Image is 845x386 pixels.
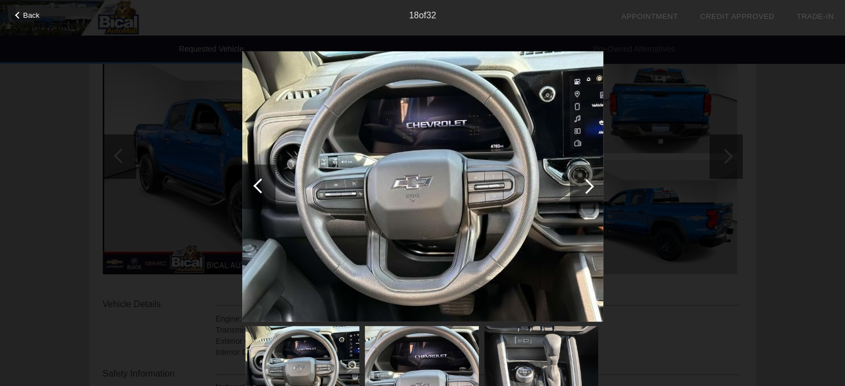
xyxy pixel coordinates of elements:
a: Credit Approved [700,12,774,21]
span: Back [23,11,40,19]
a: Appointment [621,12,678,21]
a: Trade-In [797,12,834,21]
img: 18.jpg [242,51,603,322]
span: 32 [426,11,436,20]
span: 18 [409,11,419,20]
